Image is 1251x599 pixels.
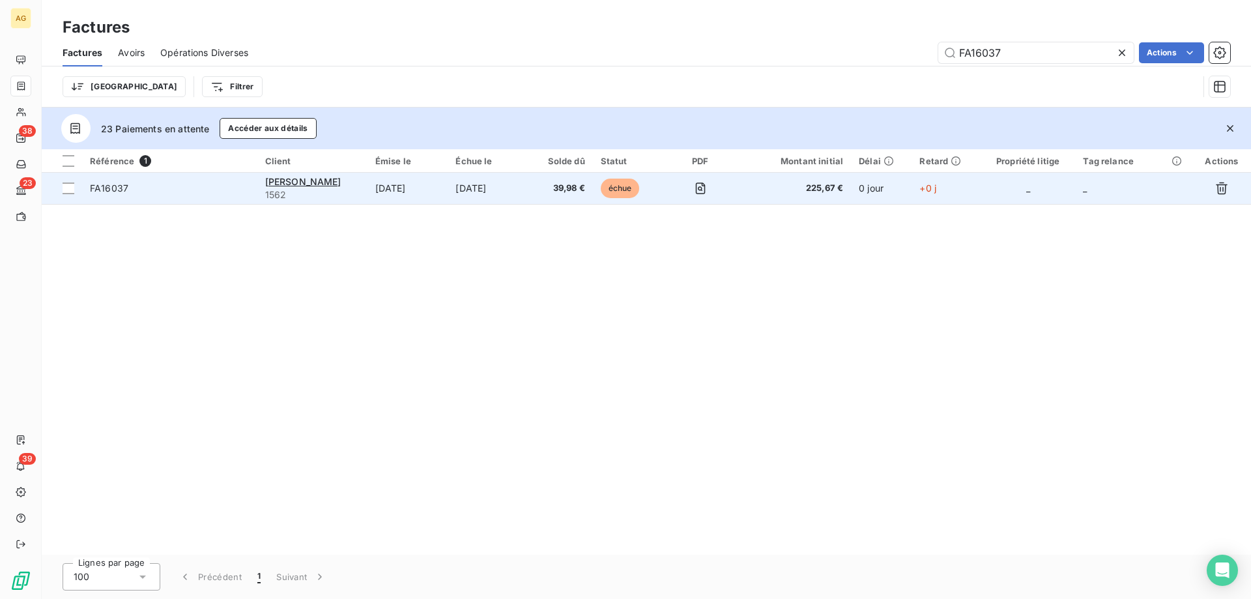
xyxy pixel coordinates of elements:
[1083,183,1087,194] span: _
[988,156,1068,166] div: Propriété litige
[448,173,529,204] td: [DATE]
[601,179,640,198] span: échue
[101,122,209,136] span: 23 Paiements en attente
[1139,42,1204,63] button: Actions
[537,156,584,166] div: Solde dû
[919,183,936,194] span: +0 j
[63,16,130,39] h3: Factures
[19,453,36,465] span: 39
[1026,183,1030,194] span: _
[90,156,134,166] span: Référence
[1083,156,1184,166] div: Tag relance
[1207,555,1238,586] div: Open Intercom Messenger
[19,125,36,137] span: 38
[10,570,31,591] img: Logo LeanPay
[537,182,584,195] span: 39,98 €
[746,156,843,166] div: Montant initial
[220,118,316,139] button: Accéder aux détails
[265,188,360,201] span: 1562
[20,177,36,189] span: 23
[859,156,904,166] div: Délai
[63,76,186,97] button: [GEOGRAPHIC_DATA]
[265,176,341,187] span: [PERSON_NAME]
[268,563,334,591] button: Suivant
[746,182,843,195] span: 225,67 €
[202,76,262,97] button: Filtrer
[63,46,102,59] span: Factures
[250,563,268,591] button: 1
[257,570,261,583] span: 1
[171,563,250,591] button: Précédent
[74,570,89,583] span: 100
[10,8,31,29] div: AG
[455,156,521,166] div: Échue le
[601,156,655,166] div: Statut
[118,46,145,59] span: Avoirs
[367,173,448,204] td: [DATE]
[938,42,1134,63] input: Rechercher
[670,156,730,166] div: PDF
[139,155,151,167] span: 1
[375,156,440,166] div: Émise le
[1200,156,1243,166] div: Actions
[919,156,972,166] div: Retard
[851,173,912,204] td: 0 jour
[265,156,360,166] div: Client
[160,46,248,59] span: Opérations Diverses
[90,183,128,194] span: FA16037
